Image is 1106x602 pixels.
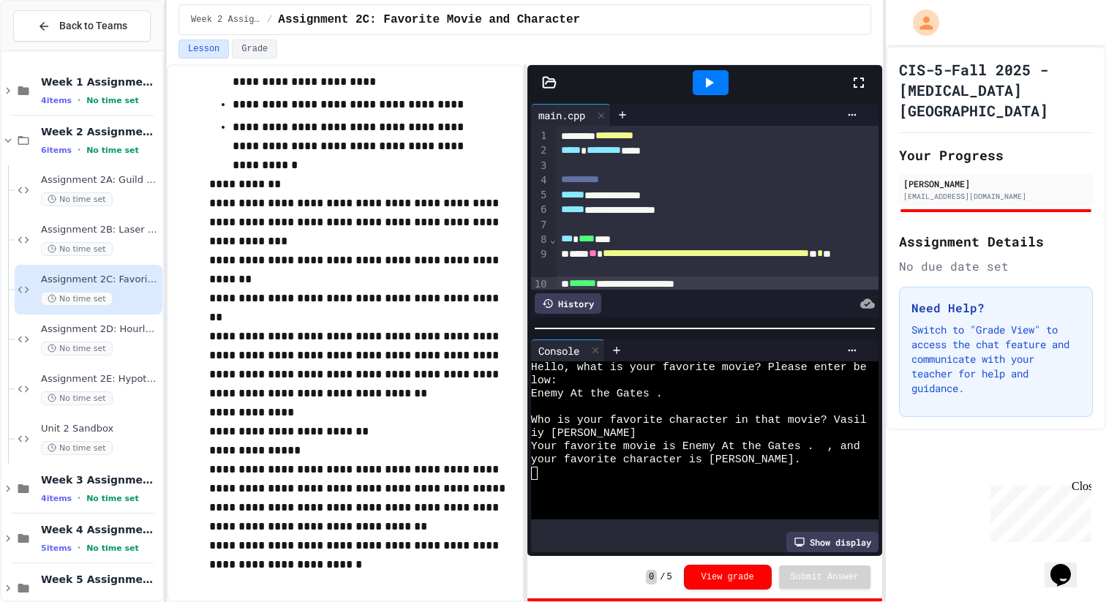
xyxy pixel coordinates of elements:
span: / [660,571,665,583]
span: No time set [86,146,139,155]
div: 4 [531,173,549,188]
span: • [78,144,80,156]
span: No time set [86,494,139,503]
button: Submit Answer [779,565,871,589]
span: No time set [41,441,113,455]
span: iy [PERSON_NAME] [531,427,636,440]
span: Week 5 Assignments [41,573,159,586]
span: 5 [666,571,671,583]
span: Fold line [549,233,557,245]
h2: Assignment Details [899,231,1093,252]
span: Week 2 Assignments [41,125,159,138]
span: Enemy At the Gates . [531,388,663,401]
span: 5 items [41,543,72,553]
span: No time set [41,391,113,405]
h2: Your Progress [899,145,1093,165]
iframe: chat widget [1045,543,1091,587]
span: 0 [646,570,657,584]
button: Grade [232,39,277,59]
h3: Need Help? [911,299,1080,317]
span: Your favorite movie is Enemy At the Gates . , and [531,440,860,454]
span: Assignment 2C: Favorite Movie and Character [278,11,580,29]
span: Back to Teams [59,18,127,34]
div: 5 [531,188,549,203]
span: Submit Answer [791,571,859,583]
div: [PERSON_NAME] [903,177,1088,190]
span: No time set [86,543,139,553]
span: your favorite character is [PERSON_NAME]. [531,454,801,467]
div: History [535,293,601,314]
span: Week 2 Assignments [191,14,261,26]
span: • [78,492,80,504]
span: Week 3 Assignments [41,473,159,486]
div: Console [531,343,587,358]
div: 1 [531,129,549,143]
span: / [267,14,272,26]
div: No due date set [899,257,1093,275]
div: Chat with us now!Close [6,6,101,93]
span: Week 4 Assignments [41,523,159,536]
span: Week 1 Assignments [41,75,159,89]
div: 9 [531,247,549,277]
div: [EMAIL_ADDRESS][DOMAIN_NAME] [903,191,1088,202]
span: • [78,94,80,106]
iframe: chat widget [985,480,1091,542]
button: View grade [684,565,772,590]
div: Console [531,339,605,361]
span: Assignment 2C: Favorite Movie and Character [41,274,159,286]
span: 4 items [41,96,72,105]
p: Switch to "Grade View" to access the chat feature and communicate with your teacher for help and ... [911,323,1080,396]
span: Assignment 2E: Hypotenuse Demo [41,373,159,385]
span: No time set [86,96,139,105]
span: Unit 2 Sandbox [41,423,159,435]
span: No time set [41,292,113,306]
div: Show display [786,532,879,552]
button: Back to Teams [13,10,151,42]
div: 6 [531,203,549,217]
span: 6 items [41,146,72,155]
span: No time set [41,242,113,256]
div: main.cpp [531,108,592,123]
h1: CIS-5-Fall 2025 - [MEDICAL_DATA][GEOGRAPHIC_DATA] [899,59,1093,121]
span: Assignment 2A: Guild of Corellia Industries [41,174,159,187]
span: Hello, what is your favorite movie? Please enter be [531,361,867,375]
span: No time set [41,342,113,355]
div: 8 [531,233,549,247]
div: 10 [531,277,549,292]
button: Lesson [178,39,229,59]
div: 3 [531,159,549,173]
span: Assignment 2B: Laser Wars Cantina [41,224,159,236]
div: 7 [531,218,549,233]
span: • [78,542,80,554]
span: low: [531,375,557,388]
span: Who is your favorite character in that movie? Vasil [531,414,867,427]
span: Assignment 2D: Hourly Wages [41,323,159,336]
div: My Account [898,6,943,39]
span: No time set [41,192,113,206]
div: main.cpp [531,104,611,126]
div: 2 [531,143,549,158]
span: 4 items [41,494,72,503]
